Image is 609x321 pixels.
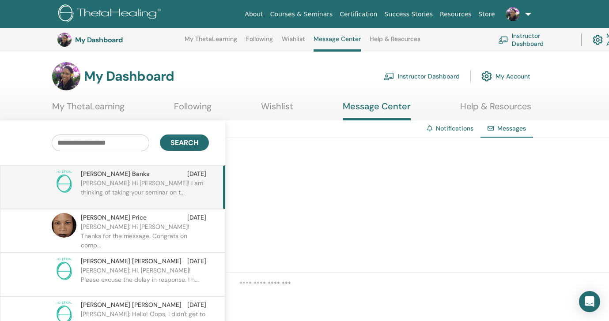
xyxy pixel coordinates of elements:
span: [DATE] [187,257,206,266]
span: [DATE] [187,169,206,179]
a: Message Center [314,35,361,52]
span: [PERSON_NAME] Price [81,213,147,222]
p: [PERSON_NAME]: Hi [PERSON_NAME]! Thanks for the message. Congrats on comp... [81,222,209,249]
img: no-photo.png [52,169,76,194]
span: [PERSON_NAME] [PERSON_NAME] [81,257,182,266]
span: [PERSON_NAME] Banks [81,169,149,179]
h3: My Dashboard [75,36,163,44]
a: My ThetaLearning [52,101,125,118]
a: Store [475,6,499,22]
img: default.jpg [52,62,80,90]
img: chalkboard-teacher.svg [384,72,394,80]
a: Resources [436,6,475,22]
a: Following [246,35,273,49]
img: cog.svg [593,33,603,47]
button: Search [160,134,209,151]
a: Certification [336,6,381,22]
a: Message Center [343,101,411,120]
a: Help & Resources [460,101,531,118]
img: chalkboard-teacher.svg [498,36,508,44]
img: logo.png [58,4,164,24]
a: Courses & Seminars [267,6,337,22]
a: Following [174,101,212,118]
img: default.jpg [52,213,76,238]
div: Open Intercom Messenger [579,291,600,312]
a: Success Stories [381,6,436,22]
a: About [241,6,266,22]
img: default.jpg [506,7,520,21]
span: [PERSON_NAME] [PERSON_NAME] [81,300,182,310]
img: default.jpg [57,33,72,47]
a: Notifications [436,124,473,132]
img: cog.svg [481,69,492,84]
span: [DATE] [187,300,206,310]
img: no-photo.png [52,257,76,281]
a: Instructor Dashboard [498,30,571,49]
span: Messages [497,124,526,132]
a: My Account [481,67,530,86]
a: Help & Resources [370,35,420,49]
a: Instructor Dashboard [384,67,460,86]
a: Wishlist [261,101,293,118]
span: Search [170,138,198,147]
span: [DATE] [187,213,206,222]
a: My ThetaLearning [185,35,237,49]
h3: My Dashboard [84,68,174,84]
p: [PERSON_NAME]: Hi, [PERSON_NAME]! Please excuse the delay in response. I h... [81,266,209,292]
p: [PERSON_NAME]: Hi [PERSON_NAME]! I am thinking of taking your seminar on t... [81,179,209,205]
a: Wishlist [282,35,305,49]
